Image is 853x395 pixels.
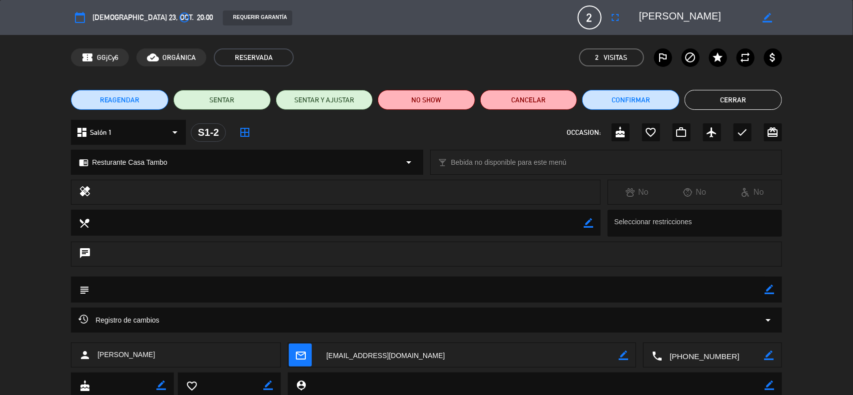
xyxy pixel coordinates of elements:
span: GGjCy6 [97,52,118,63]
span: RESERVADA [214,48,294,66]
i: healing [79,185,91,199]
i: cloud_done [147,51,159,63]
span: [PERSON_NAME] [97,349,155,361]
i: repeat [740,51,752,63]
span: Bebida no disponible para este menú [451,157,567,168]
div: No [666,186,724,199]
span: OCCASION: [567,127,601,138]
i: card_giftcard [767,126,779,138]
i: border_color [584,218,593,228]
span: Salón 1 [90,127,112,138]
i: local_phone [651,350,662,361]
span: confirmation_number [81,51,93,63]
div: S1-2 [191,123,226,142]
i: border_color [763,13,773,22]
button: calendar_today [71,8,89,26]
i: border_color [263,381,273,390]
span: ORGÁNICA [162,52,196,63]
button: SENTAR Y AJUSTAR [276,90,373,110]
button: fullscreen [607,8,625,26]
span: 20:00 [197,11,213,23]
div: No [724,186,782,199]
div: REQUERIR GARANTÍA [223,10,292,25]
i: chat [79,247,91,261]
i: work_outline [676,126,688,138]
button: SENTAR [173,90,271,110]
i: calendar_today [74,11,86,23]
i: fullscreen [610,11,622,23]
i: border_color [156,381,166,390]
span: Registro de cambios [78,314,159,326]
i: border_color [619,351,628,360]
i: person [79,349,91,361]
i: arrow_drop_down [169,126,181,138]
i: border_color [765,285,775,294]
i: dashboard [76,126,88,138]
i: arrow_drop_down [763,314,775,326]
i: border_color [765,351,774,360]
em: Visitas [604,52,628,63]
i: local_bar [438,158,448,167]
i: attach_money [767,51,779,63]
span: Resturante Casa Tambo [92,157,167,168]
i: check [737,126,749,138]
i: border_color [765,381,775,390]
i: block [685,51,697,63]
i: favorite_border [645,126,657,138]
i: chrome_reader_mode [79,158,88,167]
i: arrow_drop_down [403,156,415,168]
span: 2 [596,52,599,63]
i: cake [615,126,627,138]
i: access_time [178,11,190,23]
i: outlined_flag [657,51,669,63]
button: Cancelar [480,90,578,110]
i: cake [79,380,90,391]
i: favorite_border [186,380,197,391]
span: [DEMOGRAPHIC_DATA] 23, oct. [92,11,194,23]
div: No [608,186,666,199]
i: local_dining [78,217,89,228]
i: star [712,51,724,63]
span: REAGENDAR [100,95,140,105]
button: REAGENDAR [71,90,168,110]
span: 2 [578,5,602,29]
i: airplanemode_active [706,126,718,138]
button: Confirmar [582,90,680,110]
button: NO SHOW [378,90,475,110]
i: border_all [239,126,251,138]
i: subject [78,284,89,295]
button: Cerrar [685,90,782,110]
button: access_time [175,8,193,26]
i: mail_outline [295,350,306,361]
i: person_pin [295,380,306,391]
